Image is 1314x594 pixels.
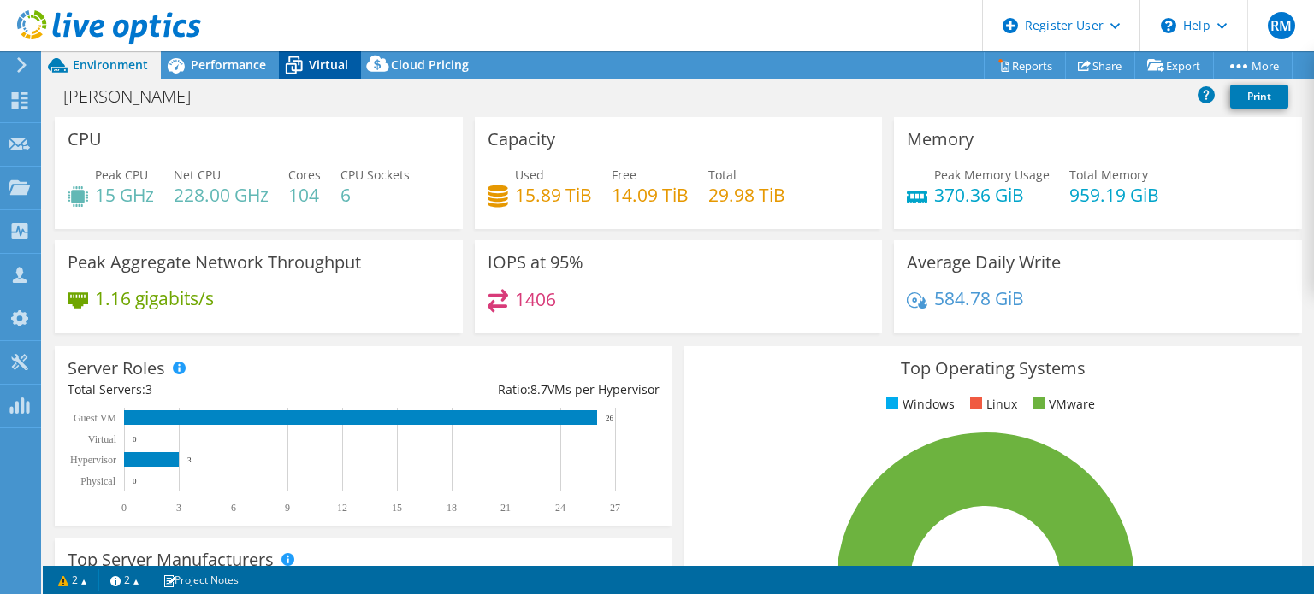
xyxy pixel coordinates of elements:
h3: Server Roles [68,359,165,378]
span: 8.7 [530,381,547,397]
h3: IOPS at 95% [488,253,583,272]
h3: Top Operating Systems [697,359,1289,378]
h3: Peak Aggregate Network Throughput [68,253,361,272]
text: 3 [176,502,181,514]
a: 2 [46,569,99,591]
h4: 228.00 GHz [174,185,269,204]
li: Windows [882,395,955,414]
a: Reports [984,52,1066,79]
span: Peak CPU [95,167,148,183]
h3: Top Server Manufacturers [68,550,274,569]
text: 0 [133,435,137,444]
h4: 15.89 TiB [515,185,592,204]
svg: \n [1161,18,1176,33]
span: Used [515,167,544,183]
h4: 370.36 GiB [934,185,1050,204]
h4: 959.19 GiB [1069,185,1159,204]
h4: 15 GHz [95,185,154,204]
h4: 1.16 gigabits/s [95,289,214,308]
text: 6 [231,502,236,514]
text: 12 [337,502,347,514]
text: 21 [500,502,511,514]
span: 3 [145,381,152,397]
div: Ratio: VMs per Hypervisor [364,380,660,399]
a: 2 [98,569,151,591]
text: 18 [447,502,457,514]
span: CPU Sockets [340,167,410,183]
span: Total [708,167,737,183]
text: 27 [610,502,620,514]
h4: 14.09 TiB [612,185,689,204]
li: Linux [966,395,1017,414]
text: 9 [285,502,290,514]
h3: CPU [68,130,102,149]
span: Total Memory [1069,167,1148,183]
h4: 6 [340,185,410,204]
text: 26 [606,414,614,422]
span: Performance [191,56,266,73]
a: Print [1230,85,1288,109]
h3: Memory [907,130,974,149]
span: Cloud Pricing [391,56,469,73]
h4: 584.78 GiB [934,289,1024,308]
h4: 29.98 TiB [708,185,785,204]
h3: Capacity [488,130,555,149]
h3: Average Daily Write [907,253,1061,272]
li: VMware [1028,395,1095,414]
span: Peak Memory Usage [934,167,1050,183]
a: Project Notes [151,569,251,591]
text: 24 [555,502,565,514]
text: 0 [121,502,127,514]
h4: 104 [288,185,321,204]
span: Free [612,167,636,183]
text: 15 [392,502,402,514]
div: Total Servers: [68,380,364,399]
span: Virtual [309,56,348,73]
text: Guest VM [74,412,116,424]
h4: 1406 [515,290,556,309]
text: Physical [80,475,115,487]
a: Export [1134,52,1214,79]
span: Cores [288,167,321,183]
a: Share [1065,52,1135,79]
span: Environment [73,56,148,73]
text: Virtual [88,433,117,445]
text: 0 [133,477,137,485]
span: Net CPU [174,167,221,183]
a: More [1213,52,1293,79]
text: 3 [187,456,192,464]
span: RM [1268,12,1295,39]
text: Hypervisor [70,454,116,466]
h1: [PERSON_NAME] [56,87,217,106]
